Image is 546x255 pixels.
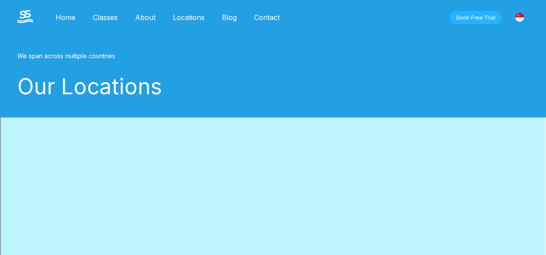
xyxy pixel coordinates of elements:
[17,52,529,60] div: We span across multiple countries
[245,13,288,22] a: Contact
[126,13,164,22] a: About
[515,13,524,22] img: Singapore
[510,8,529,26] div: [GEOGRAPHIC_DATA]
[450,11,502,24] button: Book Free Trial
[164,13,213,22] a: Locations
[17,73,529,99] div: Our Locations
[213,13,245,22] a: Blog
[84,13,126,22] a: Classes
[47,13,84,22] a: Home
[17,10,33,23] img: The Swim Starter Logo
